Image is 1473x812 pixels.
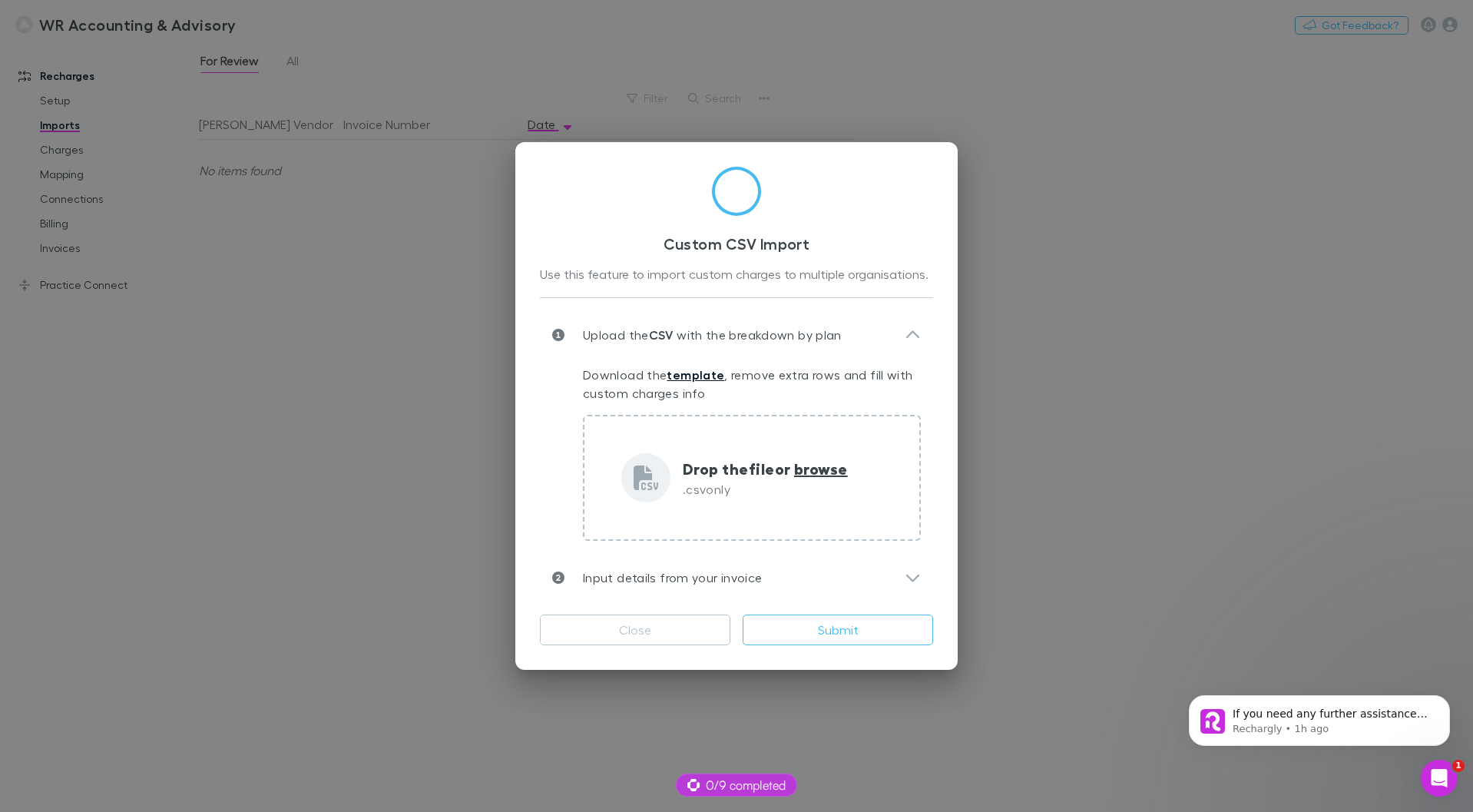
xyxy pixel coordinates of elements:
iframe: Intercom notifications message [1166,663,1473,771]
strong: CSV [649,327,674,343]
iframe: Intercom live chat [1421,760,1458,797]
div: Input details from your invoice [540,553,933,602]
p: .csv only [683,480,848,499]
span: 1 [1452,760,1465,772]
span: If you need any further assistance with managing your invoices, please let me know. Would you lik... [67,45,264,133]
p: Upload the with the breakdown by plan [564,326,842,344]
a: template [667,367,724,383]
h3: Custom CSV Import [540,234,933,253]
div: Use this feature to import custom charges to multiple organisations. [540,265,933,285]
div: Upload theCSV with the breakdown by plan [540,310,933,360]
p: Input details from your invoice [564,568,762,587]
p: Drop the file or [683,457,848,480]
button: Close [540,615,730,645]
button: Submit [743,615,933,645]
p: Download the , remove extra rows and fill with custom charges info [583,366,921,403]
span: browse [794,459,848,479]
p: Message from Rechargly, sent 1h ago [67,59,265,73]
